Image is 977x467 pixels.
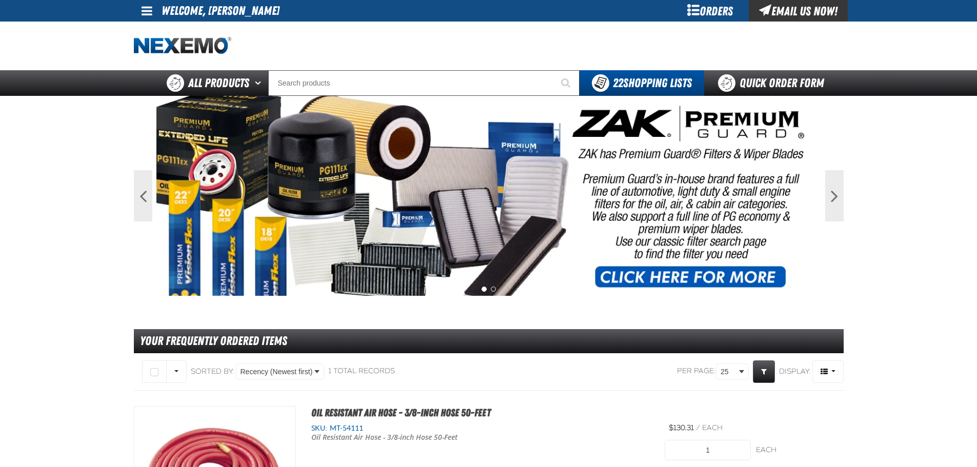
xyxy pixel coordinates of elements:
button: Rows selection options [166,360,187,383]
img: Nexemo logo [134,37,231,55]
span: Per page: [677,367,716,376]
span: MT-54111 [327,424,363,432]
span: All Products [188,74,249,92]
button: 2 of 2 [491,287,496,292]
a: Oil Resistant Air Hose - 3/8-inch Hose 50-Feet [311,407,491,419]
button: Next [825,170,844,221]
button: Previous [134,170,152,221]
input: Product Quantity [665,440,751,460]
span: $130.31 [669,423,694,432]
span: Recency (Newest first) [241,367,313,377]
span: Sorted By: [191,367,234,375]
div: SKU: [311,423,650,433]
button: Open All Products pages [251,70,268,96]
img: PG Filters & Wipers [156,96,821,296]
span: Shopping Lists [613,76,692,90]
strong: 22 [613,76,623,90]
p: Oil Resistant Air Hose - 3/8-inch Hose 50-Feet [311,433,514,442]
button: 1 of 2 [482,287,487,292]
span: / [696,423,700,432]
button: Product Grid Views Toolbar [812,360,844,383]
a: Expand or Collapse Grid Filters [753,360,775,383]
span: Product Grid Views Toolbar [813,361,843,382]
span: Display: [779,367,811,375]
div: Your Frequently Ordered Items [134,329,844,353]
button: You have 22 Shopping Lists. Open to view details [580,70,704,96]
span: 25 [721,367,737,377]
div: each [756,445,842,455]
a: Quick Order Form [704,70,843,96]
input: Search [268,70,580,96]
span: each [702,423,723,432]
button: Start Searching [554,70,580,96]
div: 1 total records [328,367,395,376]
